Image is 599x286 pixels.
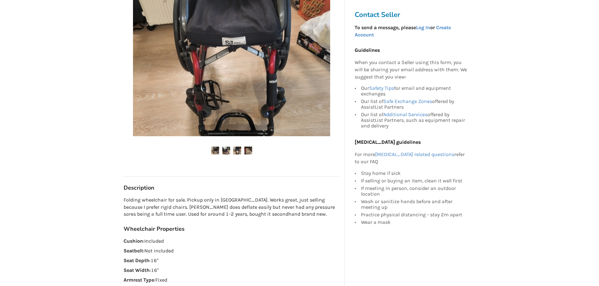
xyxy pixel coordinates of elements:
img: ottobock avantgarde 4 ds folding wheelchair-wheelchair-mobility-langley-assistlist-listing [211,147,219,154]
strong: To send a message, please or [355,24,451,38]
img: ottobock avantgarde 4 ds folding wheelchair-wheelchair-mobility-langley-assistlist-listing [244,147,252,154]
div: If selling or buying an item, clean it well first [361,177,467,185]
strong: Armrest Type [124,277,154,283]
a: Log In [416,24,430,30]
div: If meeting in person, consider an outdoor location [361,185,467,198]
h3: Wheelchair Properties [124,225,340,233]
a: [MEDICAL_DATA] related questions [375,151,454,157]
h3: Contact Seller [355,10,470,19]
div: Wear a mask [361,219,467,225]
div: Our for email and equipment exchanges [361,85,467,98]
div: Wash or sanitize hands before and after meeting up [361,198,467,211]
b: Guidelines [355,47,380,53]
p: : 16" [124,267,340,274]
b: [MEDICAL_DATA] guidelines [355,139,421,145]
img: ottobock avantgarde 4 ds folding wheelchair-wheelchair-mobility-langley-assistlist-listing [222,147,230,154]
p: When you contact a Seller using this form, you will be sharing your email address with them. We s... [355,59,467,81]
p: Folding wheelchair for sale. Pickup only in [GEOGRAPHIC_DATA]. Works great, just selling because ... [124,197,340,218]
h3: Description [124,184,340,192]
div: Our list of offered by AssistList Partners, such as equipment repair and delivery [361,111,467,129]
p: : Not included [124,247,340,255]
div: Practice physical distancing - stay 2m apart [361,211,467,219]
strong: Seat Width [124,267,150,273]
a: Safety Tips [369,85,394,91]
p: : Included [124,238,340,245]
img: ottobock avantgarde 4 ds folding wheelchair-wheelchair-mobility-langley-assistlist-listing [233,147,241,154]
p: : 16" [124,257,340,264]
a: Additional Services [383,111,427,117]
p: For more refer to our FAQ [355,151,467,165]
p: : Fixed [124,277,340,284]
div: Our list of offered by AssistList Partners [361,98,467,111]
strong: Seatbelt [124,248,143,254]
strong: Cushion [124,238,143,244]
strong: Seat Depth [124,257,149,263]
a: Safe Exchange Zones [383,98,432,104]
div: Stay home if sick [361,170,467,177]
